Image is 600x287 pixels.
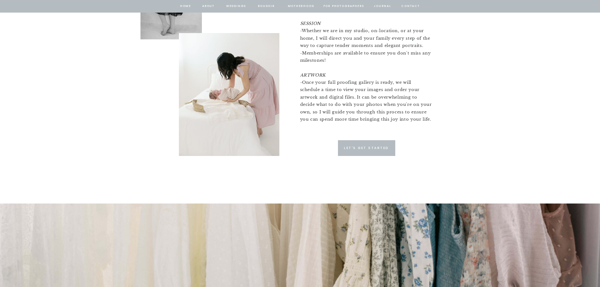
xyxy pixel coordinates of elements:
span: -Whether we are in my studio, on-location, or at your home, I will direct you and your family eve... [300,28,430,48]
a: journal [373,3,392,9]
a: Weddings [226,3,247,9]
i: SESSION [300,21,321,26]
a: BOUDOIR [258,3,276,9]
span: -Once your full proofing gallery is ready, we will schedule a time to view your images and order ... [300,80,432,122]
i: ARTWORK [300,72,326,78]
span: -Outfit planning and access to client wardrobe for mom. [300,6,430,11]
a: home [180,3,192,9]
a: contact [401,3,421,9]
a: Let's Get Started [338,145,395,151]
a: Motherhood [288,3,314,9]
a: for photographers [323,3,364,9]
span: -Memberships are available to ensure you don't miss any milestones! [300,50,431,63]
a: about [202,3,215,9]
